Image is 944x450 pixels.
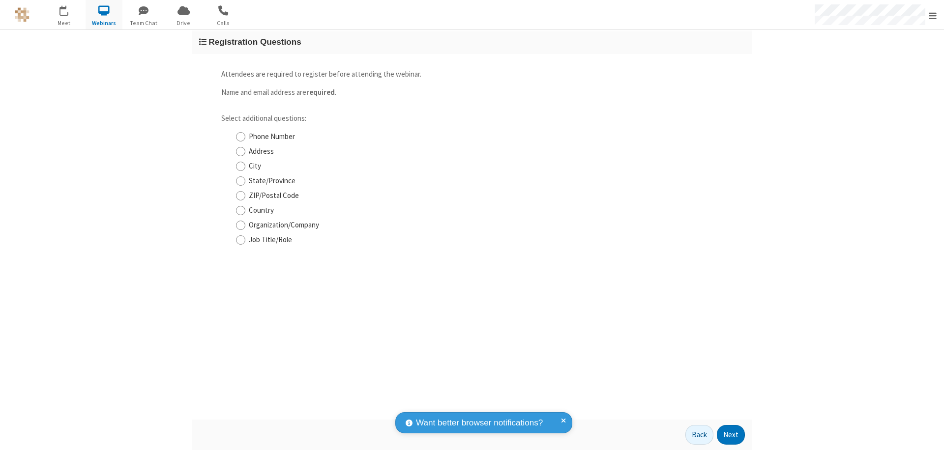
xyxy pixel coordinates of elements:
label: City [249,161,737,172]
span: Drive [165,19,202,28]
span: Calls [205,19,242,28]
p: Name and email address are . [221,87,737,98]
label: State/Province [249,175,737,187]
div: 1 [66,5,73,13]
label: ZIP/Postal Code [249,190,737,201]
span: Webinars [86,19,122,28]
label: Address [249,146,737,157]
label: Country [249,205,737,216]
iframe: Chat [919,424,937,443]
button: Back [685,425,713,445]
p: Attendees are required to register before attending the webinar. [221,69,737,80]
img: QA Selenium DO NOT DELETE OR CHANGE [15,7,29,22]
span: Meet [46,19,83,28]
label: Job Title/Role [249,234,737,246]
label: Phone Number [249,131,737,142]
strong: required [306,87,335,97]
span: Team Chat [125,19,162,28]
span: Want better browser notifications? [416,417,543,429]
h3: Registration Questions [199,37,745,47]
label: Organization/Company [249,220,737,231]
button: Next [717,425,745,445]
p: Select additional questions: [221,113,737,124]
